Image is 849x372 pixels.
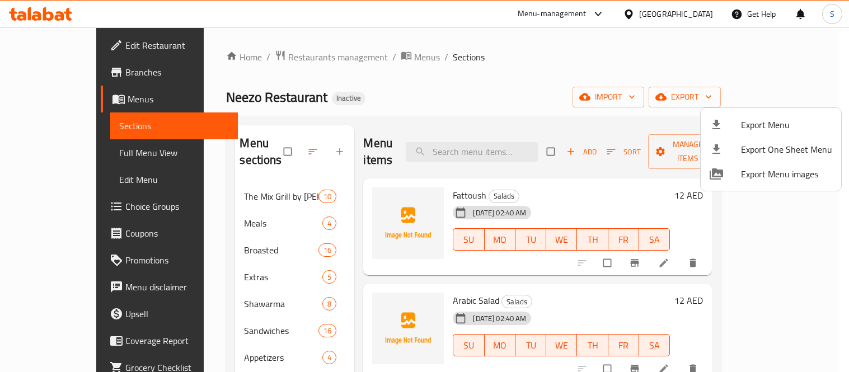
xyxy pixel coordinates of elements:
[701,137,841,162] li: Export one sheet menu items
[741,167,832,181] span: Export Menu images
[741,143,832,156] span: Export One Sheet Menu
[741,118,832,131] span: Export Menu
[701,112,841,137] li: Export menu items
[701,162,841,186] li: Export Menu images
